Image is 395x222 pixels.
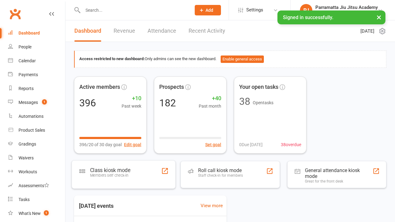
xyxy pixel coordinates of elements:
[283,14,333,20] span: Signed in successfully.
[8,40,65,54] a: People
[373,10,385,24] button: ×
[79,83,120,92] span: Active members
[8,165,65,179] a: Workouts
[81,6,187,14] input: Search...
[79,56,145,61] strong: Access restricted to new dashboard:
[19,155,34,160] div: Waivers
[148,20,176,42] a: Attendance
[8,123,65,137] a: Product Sales
[8,109,65,123] a: Automations
[315,5,378,10] div: Parramatta Jiu Jitsu Academy
[246,3,263,17] span: Settings
[19,58,36,63] div: Calendar
[42,99,47,105] span: 1
[79,55,381,63] div: Only admins can see the new dashboard.
[8,193,65,207] a: Tasks
[19,86,34,91] div: Reports
[90,173,130,178] div: Members self check-in
[199,103,221,109] span: Past month
[201,202,223,209] a: View more
[124,141,141,148] button: Edit goal
[305,167,373,179] div: General attendance kiosk mode
[195,5,221,15] button: Add
[122,103,141,109] span: Past week
[19,197,30,202] div: Tasks
[205,141,221,148] button: Set goal
[7,6,23,22] a: Clubworx
[8,54,65,68] a: Calendar
[159,98,176,108] div: 182
[8,82,65,96] a: Reports
[19,128,45,133] div: Product Sales
[8,137,65,151] a: Gradings
[198,173,243,178] div: Staff check-in for members
[198,167,243,173] div: Roll call kiosk mode
[8,68,65,82] a: Payments
[305,179,373,183] div: Great for the front desk
[239,83,278,92] span: Your open tasks
[300,4,312,16] div: PJ
[19,31,40,35] div: Dashboard
[221,55,264,63] button: Enable general access
[239,97,250,106] div: 38
[206,8,213,13] span: Add
[8,179,65,193] a: Assessments
[189,20,225,42] a: Recent Activity
[239,141,263,148] span: 0 Due [DATE]
[19,169,37,174] div: Workouts
[19,183,49,188] div: Assessments
[114,20,135,42] a: Revenue
[19,44,31,49] div: People
[19,211,41,216] div: What's New
[19,142,36,146] div: Gradings
[8,151,65,165] a: Waivers
[74,200,118,212] h3: [DATE] events
[315,10,378,16] div: Parramatta Jiu Jitsu Academy
[79,98,96,108] div: 396
[19,114,44,119] div: Automations
[253,100,273,105] span: Open tasks
[74,20,101,42] a: Dashboard
[8,207,65,220] a: What's New1
[281,141,301,148] span: 38 overdue
[19,100,38,105] div: Messages
[79,141,122,148] span: 396/20 of 30 day goal
[8,26,65,40] a: Dashboard
[8,96,65,109] a: Messages 1
[90,167,130,173] div: Class kiosk mode
[122,94,141,103] span: +10
[360,27,374,35] span: [DATE]
[159,83,184,92] span: Prospects
[44,210,49,216] span: 1
[19,72,38,77] div: Payments
[199,94,221,103] span: +40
